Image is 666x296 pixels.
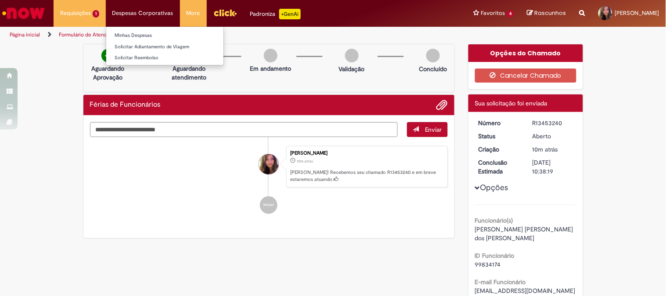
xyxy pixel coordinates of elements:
[345,49,359,62] img: img-circle-grey.png
[533,158,573,176] div: [DATE] 10:38:19
[475,278,526,286] b: E-mail Funcionário
[60,9,91,18] span: Requisições
[1,4,46,22] img: ServiceNow
[507,10,514,18] span: 4
[106,53,223,63] a: Solicitar Reembolso
[475,252,515,260] b: ID Funcionário
[472,132,526,141] dt: Status
[264,49,277,62] img: img-circle-grey.png
[106,42,223,52] a: Solicitar Adiantamento de Viagem
[425,126,442,134] span: Enviar
[279,9,301,19] p: +GenAi
[533,145,558,153] span: 10m atrás
[87,64,130,82] p: Aguardando Aprovação
[297,159,313,164] time: 27/08/2025 15:38:16
[297,159,313,164] span: 10m atrás
[472,119,526,127] dt: Número
[90,146,448,188] li: Leticia Rodrigues Moreira
[7,27,437,43] ul: Trilhas de página
[533,145,558,153] time: 27/08/2025 15:38:16
[533,132,573,141] div: Aberto
[187,9,200,18] span: More
[533,119,573,127] div: R13453240
[106,31,223,40] a: Minhas Despesas
[168,64,211,82] p: Aguardando atendimento
[90,101,161,109] h2: Férias de Funcionários Histórico de tíquete
[10,31,40,38] a: Página inicial
[93,10,99,18] span: 1
[101,49,115,62] img: check-circle-green.png
[475,260,501,268] span: 99834174
[213,6,237,19] img: click_logo_yellow_360x200.png
[475,225,575,242] span: [PERSON_NAME] [PERSON_NAME] dos [PERSON_NAME]
[475,99,547,107] span: Sua solicitação foi enviada
[290,151,443,156] div: [PERSON_NAME]
[527,9,566,18] a: Rascunhos
[250,9,301,19] div: Padroniza
[468,44,583,62] div: Opções do Chamado
[112,9,173,18] span: Despesas Corporativas
[259,154,279,174] div: Leticia Rodrigues Moreira
[472,158,526,176] dt: Conclusão Estimada
[290,169,443,183] p: [PERSON_NAME]! Recebemos seu chamado R13453240 e em breve estaremos atuando.
[90,122,398,137] textarea: Digite sua mensagem aqui...
[472,145,526,154] dt: Criação
[419,65,447,73] p: Concluído
[535,9,566,17] span: Rascunhos
[436,99,448,111] button: Adicionar anexos
[481,9,505,18] span: Favoritos
[106,26,224,65] ul: Despesas Corporativas
[59,31,124,38] a: Formulário de Atendimento
[533,145,573,154] div: 27/08/2025 15:38:16
[475,217,513,224] b: Funcionário(s)
[615,9,659,17] span: [PERSON_NAME]
[475,287,576,295] span: [EMAIL_ADDRESS][DOMAIN_NAME]
[426,49,440,62] img: img-circle-grey.png
[90,137,448,223] ul: Histórico de tíquete
[407,122,448,137] button: Enviar
[339,65,365,73] p: Validação
[475,69,576,83] button: Cancelar Chamado
[250,64,291,73] p: Em andamento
